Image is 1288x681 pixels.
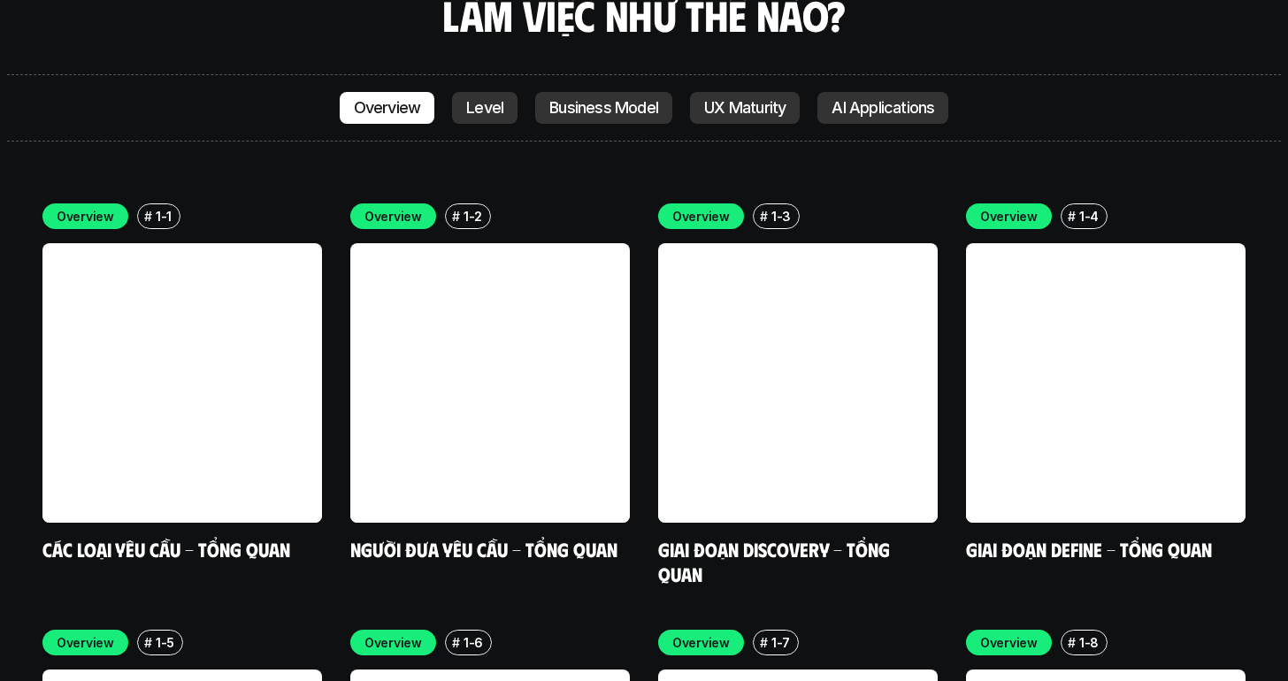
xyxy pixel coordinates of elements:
[464,207,482,226] p: 1-2
[1079,207,1099,226] p: 1-4
[1068,636,1076,649] h6: #
[980,633,1038,652] p: Overview
[364,207,422,226] p: Overview
[672,633,730,652] p: Overview
[340,92,435,124] a: Overview
[364,633,422,652] p: Overview
[144,210,152,223] h6: #
[980,207,1038,226] p: Overview
[760,636,768,649] h6: #
[771,207,791,226] p: 1-3
[452,92,517,124] a: Level
[57,207,114,226] p: Overview
[452,636,460,649] h6: #
[350,537,617,561] a: Người đưa yêu cầu - Tổng quan
[144,636,152,649] h6: #
[1079,633,1099,652] p: 1-8
[549,99,658,117] p: Business Model
[1068,210,1076,223] h6: #
[704,99,786,117] p: UX Maturity
[156,207,172,226] p: 1-1
[658,537,894,585] a: Giai đoạn Discovery - Tổng quan
[156,633,174,652] p: 1-5
[817,92,948,124] a: AI Applications
[42,537,290,561] a: Các loại yêu cầu - Tổng quan
[464,633,483,652] p: 1-6
[966,537,1212,561] a: Giai đoạn Define - Tổng quan
[354,99,421,117] p: Overview
[535,92,672,124] a: Business Model
[832,99,934,117] p: AI Applications
[672,207,730,226] p: Overview
[452,210,460,223] h6: #
[57,633,114,652] p: Overview
[466,99,503,117] p: Level
[760,210,768,223] h6: #
[690,92,800,124] a: UX Maturity
[771,633,790,652] p: 1-7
